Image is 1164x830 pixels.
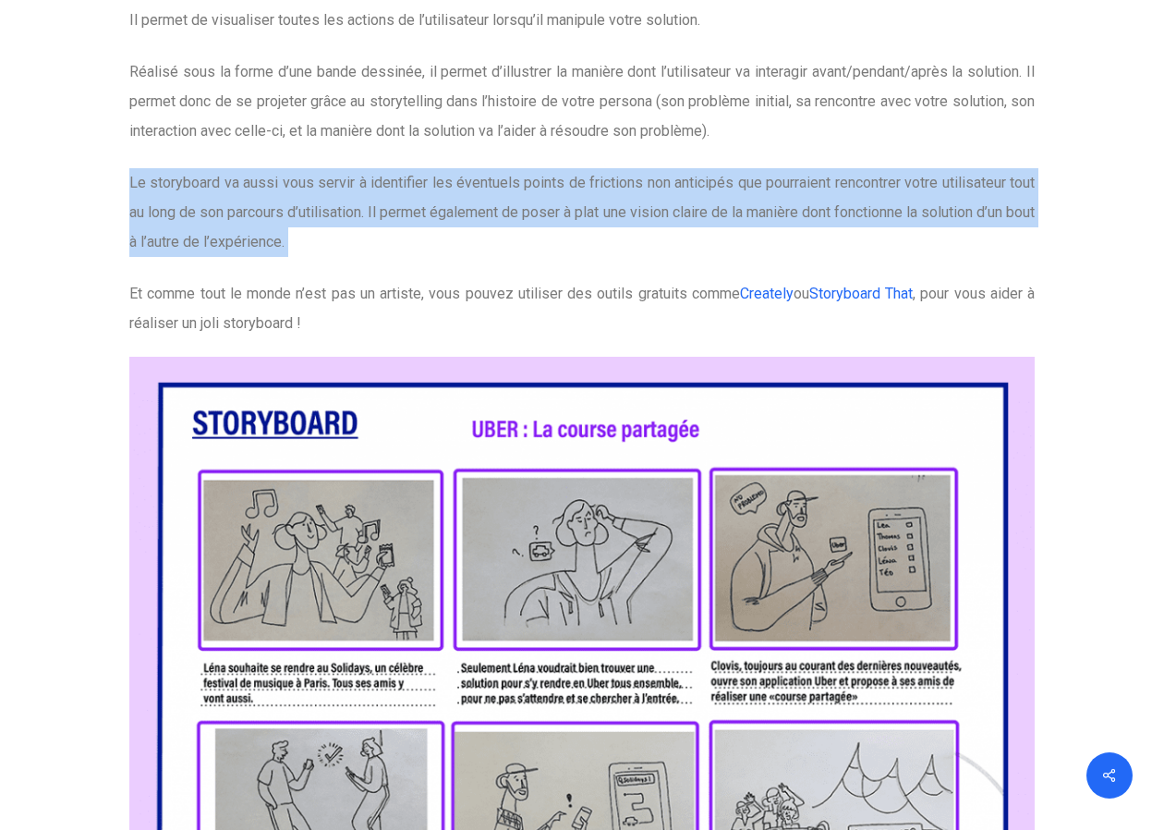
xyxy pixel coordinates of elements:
a: Storyboard That [809,285,913,302]
a: Creately [740,285,794,302]
p: Il permet de visualiser toutes les actions de l’utilisateur lorsqu’il manipule votre solution. [129,6,1035,57]
p: Réalisé sous la forme d’une bande dessinée, il permet d’illustrer la manière dont l’utilisateur v... [129,57,1035,168]
p: Le storyboard va aussi vous servir à identifier les éventuels points de frictions non anticipés q... [129,168,1035,279]
div: Et comme tout le monde n’est pas un artiste, vous pouvez utiliser des outils gratuits comme ou , ... [129,279,1035,338]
